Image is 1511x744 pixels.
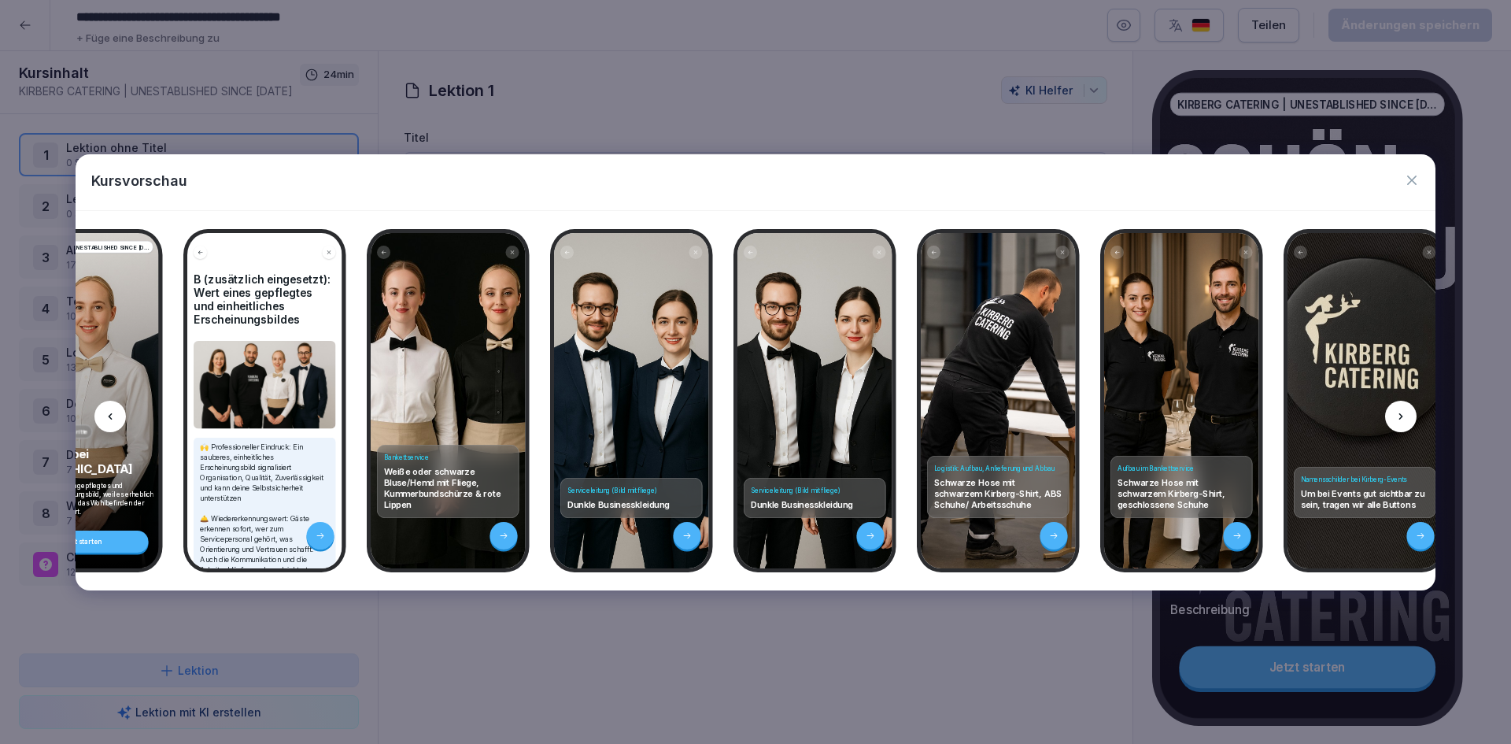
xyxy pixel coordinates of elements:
[934,476,1063,509] p: Schwarze Hose mit schwarzem Kirberg-Shirt, ABS Schuhe/ Arbeitsschuhe
[567,498,696,509] p: Dunkle Businesskleidung
[13,242,150,251] p: KIRBERG CATERING | UNESTABLISHED SINCE [DATE]
[384,453,513,461] h4: Bankettservice
[9,481,153,516] p: Wir legen Wert auf ein gepflegtes und einheitliches Erscheinungsbild, weil es erheblich die Außen...
[9,446,153,476] p: Dein Style bei [GEOGRAPHIC_DATA]
[14,531,149,553] div: Jetzt starten
[567,486,696,494] h4: Serviceleitung (Bild mit fliege)
[1301,475,1430,483] h4: Namensschilder bei Kirberg-Events
[194,272,336,326] h4: B (zusätzlich eingesetzt): Wert eines gepflegtes und einheitliches Erscheinungsbildes
[1118,476,1247,509] p: Schwarze Hose mit schwarzem Kirberg-Shirt, geschlossene Schuhe
[751,486,880,494] h4: Serviceleitung (Bild mit fliege)
[194,341,336,428] img: Bild und Text Vorschau
[1118,464,1247,472] h4: Aufbau im Bankettservice
[91,170,187,191] p: Kursvorschau
[934,464,1063,472] h4: Logistik: Aufbau, Anlieferung und Abbau
[1301,487,1430,509] p: Um bei Events gut sichtbar zu sein, tragen wir alle Buttons
[751,498,880,509] p: Dunkle Businesskleidung
[384,465,513,509] p: Weiße oder schwarze Bluse/Hemd mit Fliege, Kummerbundschürze & rote Lippen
